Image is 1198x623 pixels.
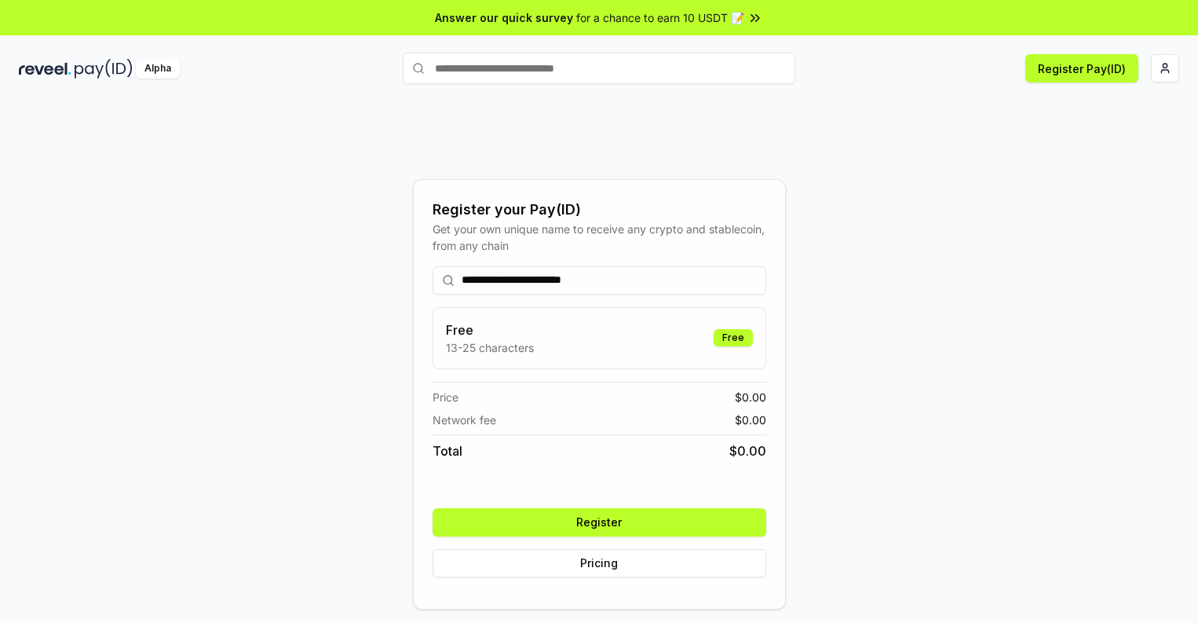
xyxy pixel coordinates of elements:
[446,321,534,339] h3: Free
[735,412,766,428] span: $ 0.00
[433,199,766,221] div: Register your Pay(ID)
[433,389,458,405] span: Price
[735,389,766,405] span: $ 0.00
[433,412,496,428] span: Network fee
[446,339,534,356] p: 13-25 characters
[576,9,744,26] span: for a chance to earn 10 USDT 📝
[19,59,71,79] img: reveel_dark
[136,59,180,79] div: Alpha
[435,9,573,26] span: Answer our quick survey
[433,508,766,537] button: Register
[75,59,133,79] img: pay_id
[714,329,753,346] div: Free
[433,442,462,460] span: Total
[433,549,766,577] button: Pricing
[729,442,766,460] span: $ 0.00
[433,221,766,254] div: Get your own unique name to receive any crypto and stablecoin, from any chain
[1025,54,1138,82] button: Register Pay(ID)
